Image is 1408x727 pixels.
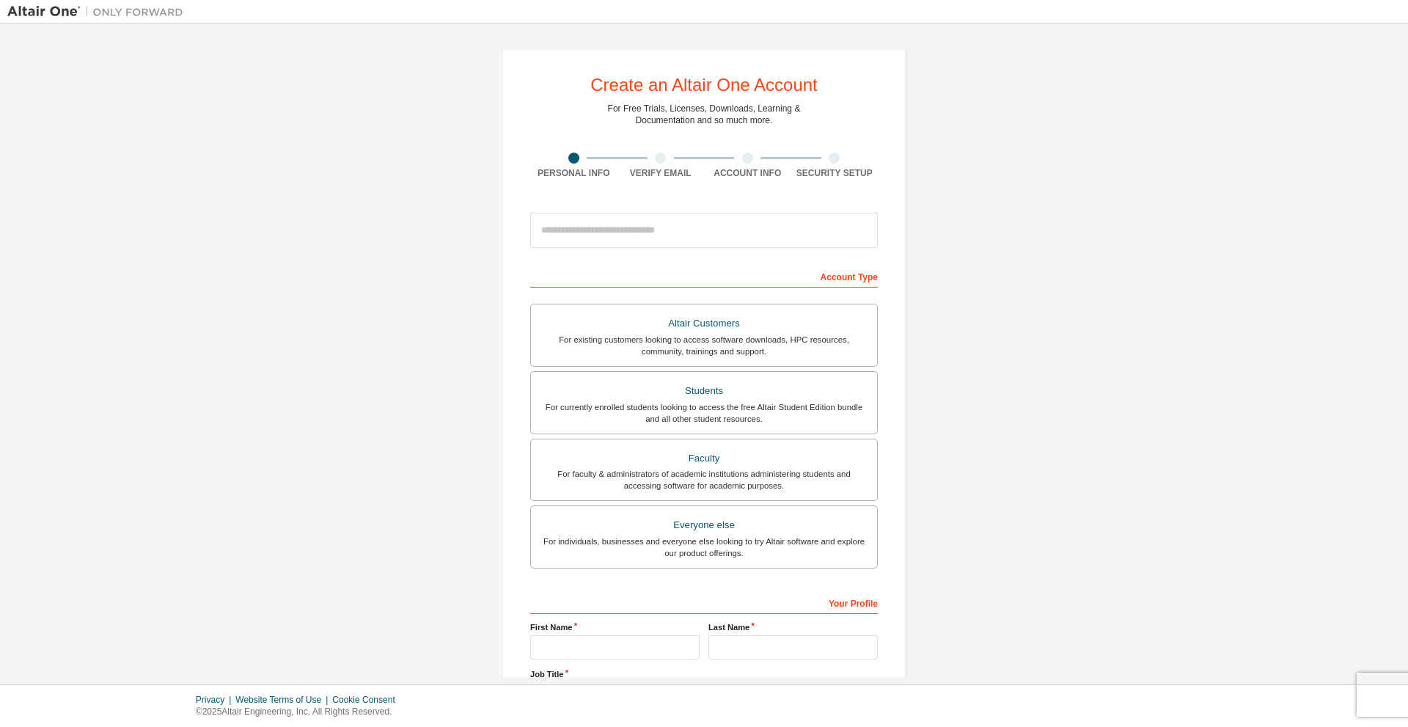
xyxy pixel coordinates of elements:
div: Cookie Consent [332,694,403,706]
div: Verify Email [617,167,705,179]
p: © 2025 Altair Engineering, Inc. All Rights Reserved. [196,706,404,718]
div: For individuals, businesses and everyone else looking to try Altair software and explore our prod... [540,536,868,559]
div: Students [540,381,868,401]
div: For existing customers looking to access software downloads, HPC resources, community, trainings ... [540,334,868,357]
div: Privacy [196,694,235,706]
label: First Name [530,621,700,633]
div: Security Setup [791,167,879,179]
div: Account Info [704,167,791,179]
div: For faculty & administrators of academic institutions administering students and accessing softwa... [540,468,868,492]
div: Altair Customers [540,313,868,334]
div: Your Profile [530,591,878,614]
div: For Free Trials, Licenses, Downloads, Learning & Documentation and so much more. [608,103,801,126]
div: For currently enrolled students looking to access the free Altair Student Edition bundle and all ... [540,401,868,425]
div: Website Terms of Use [235,694,332,706]
div: Faculty [540,448,868,469]
div: Everyone else [540,515,868,536]
div: Personal Info [530,167,617,179]
label: Job Title [530,668,878,680]
label: Last Name [708,621,878,633]
img: Altair One [7,4,191,19]
div: Account Type [530,264,878,288]
div: Create an Altair One Account [590,76,818,94]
